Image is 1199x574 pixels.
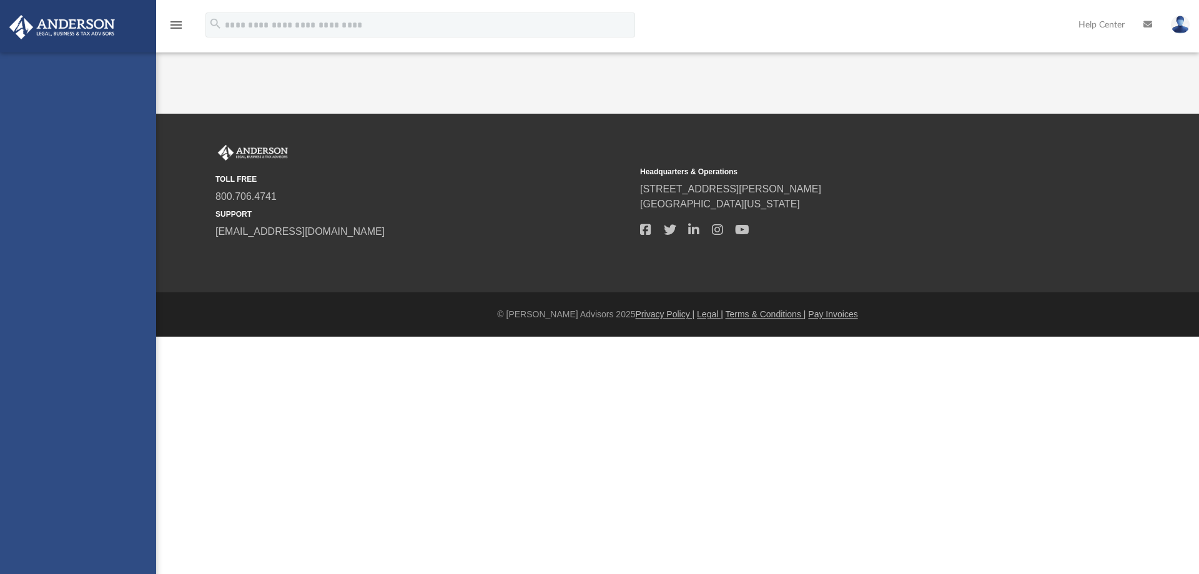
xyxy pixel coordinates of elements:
a: 800.706.4741 [215,191,277,202]
a: [EMAIL_ADDRESS][DOMAIN_NAME] [215,226,385,237]
img: Anderson Advisors Platinum Portal [6,15,119,39]
a: [GEOGRAPHIC_DATA][US_STATE] [640,199,800,209]
a: Privacy Policy | [636,309,695,319]
a: Pay Invoices [808,309,857,319]
small: Headquarters & Operations [640,166,1056,177]
a: Terms & Conditions | [726,309,806,319]
small: SUPPORT [215,209,631,220]
div: © [PERSON_NAME] Advisors 2025 [156,308,1199,321]
a: menu [169,24,184,32]
i: menu [169,17,184,32]
a: Legal | [697,309,723,319]
img: User Pic [1171,16,1190,34]
a: [STREET_ADDRESS][PERSON_NAME] [640,184,821,194]
i: search [209,17,222,31]
img: Anderson Advisors Platinum Portal [215,145,290,161]
small: TOLL FREE [215,174,631,185]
